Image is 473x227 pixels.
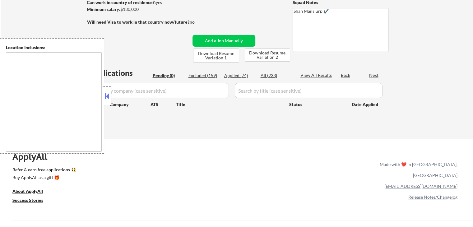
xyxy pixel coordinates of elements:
[12,197,52,205] a: Success Stories
[408,194,457,200] a: Release Notes/Changelog
[6,44,102,51] div: Location Inclusions:
[224,72,255,79] div: Applied (74)
[341,72,351,78] div: Back
[87,19,191,25] strong: Will need Visa to work in that country now/future?:
[352,101,379,108] div: Date Applied
[12,175,75,180] div: Buy ApplyAll as a gift 🎁
[110,101,151,108] div: Company
[193,49,239,63] button: Download Resume Variation 1
[87,7,120,12] strong: Minimum salary:
[89,83,229,98] input: Search by company (case sensitive)
[300,72,334,78] div: View All Results
[289,99,343,110] div: Status
[151,101,176,108] div: ATS
[153,72,184,79] div: Pending (0)
[12,188,43,194] u: About ApplyAll
[87,6,190,12] div: $180,000
[12,151,54,162] div: ApplyAll
[261,72,292,79] div: All (233)
[369,72,379,78] div: Next
[192,35,255,47] button: Add a Job Manually
[188,72,220,79] div: Excluded (159)
[12,197,43,203] u: Success Stories
[12,174,75,182] a: Buy ApplyAll as a gift 🎁
[235,83,383,98] input: Search by title (case sensitive)
[176,101,283,108] div: Title
[384,183,457,189] a: [EMAIL_ADDRESS][DOMAIN_NAME]
[377,159,457,181] div: Made with ❤️ in [GEOGRAPHIC_DATA], [GEOGRAPHIC_DATA]
[12,188,52,196] a: About ApplyAll
[190,19,207,25] div: no
[89,69,151,77] div: Applications
[245,49,290,62] button: Download Resume Variation 2
[12,168,250,174] a: Refer & earn free applications 👯‍♀️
